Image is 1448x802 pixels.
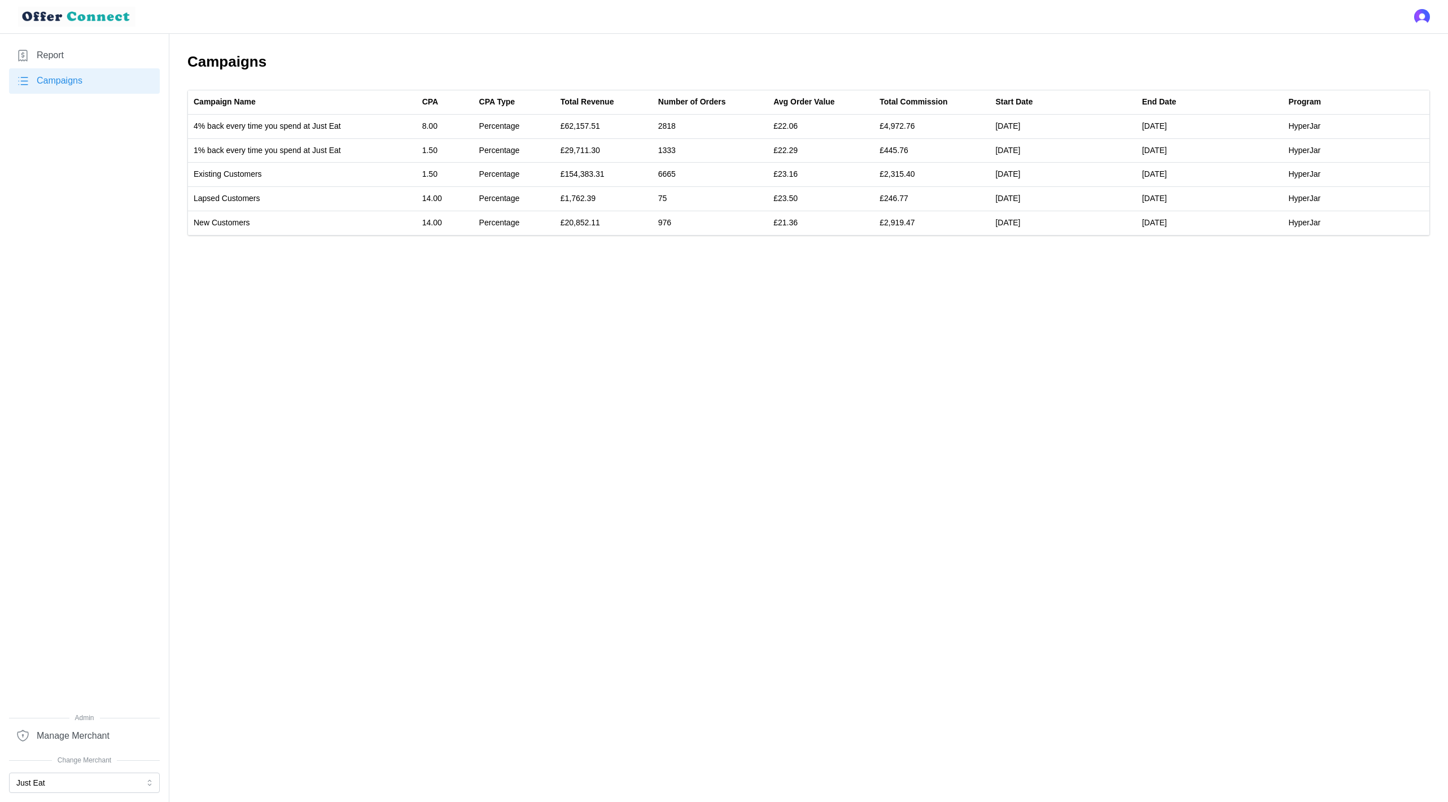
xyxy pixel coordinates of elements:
td: Percentage [474,187,555,211]
td: New Customers [188,211,417,234]
td: 8.00 [417,115,474,139]
a: Manage Merchant [9,723,160,748]
div: Number of Orders [658,96,726,108]
td: £4,972.76 [874,115,990,139]
div: Start Date [995,96,1033,108]
td: Percentage [474,163,555,187]
td: [DATE] [1136,187,1283,211]
td: [DATE] [990,163,1136,187]
td: £29,711.30 [555,138,653,163]
td: HyperJar [1283,187,1429,211]
td: 2818 [653,115,768,139]
td: 1333 [653,138,768,163]
td: [DATE] [990,211,1136,234]
span: Campaigns [37,74,82,88]
td: Existing Customers [188,163,417,187]
td: 976 [653,211,768,234]
td: [DATE] [1136,115,1283,139]
td: Percentage [474,138,555,163]
td: £154,383.31 [555,163,653,187]
td: 1.50 [417,163,474,187]
td: HyperJar [1283,211,1429,234]
td: [DATE] [990,138,1136,163]
td: [DATE] [1136,211,1283,234]
div: Total Commission [880,96,947,108]
td: Percentage [474,115,555,139]
td: £22.06 [768,115,874,139]
div: CPA [422,96,439,108]
div: Campaign Name [194,96,256,108]
td: £23.16 [768,163,874,187]
span: Change Merchant [9,755,160,766]
span: Manage Merchant [37,729,110,743]
div: End Date [1142,96,1176,108]
td: £20,852.11 [555,211,653,234]
td: Percentage [474,211,555,234]
td: 4% back every time you spend at Just Eat [188,115,417,139]
td: Lapsed Customers [188,187,417,211]
div: Avg Order Value [773,96,834,108]
td: 14.00 [417,211,474,234]
a: Report [9,43,160,68]
td: HyperJar [1283,115,1429,139]
td: £445.76 [874,138,990,163]
button: Just Eat [9,773,160,793]
td: 1.50 [417,138,474,163]
td: 75 [653,187,768,211]
td: 14.00 [417,187,474,211]
h2: Campaigns [187,52,1430,72]
button: Open user button [1414,9,1430,25]
span: Admin [9,713,160,723]
div: Program [1288,96,1321,108]
td: 1% back every time you spend at Just Eat [188,138,417,163]
td: [DATE] [1136,138,1283,163]
td: £2,919.47 [874,211,990,234]
td: 6665 [653,163,768,187]
td: £1,762.39 [555,187,653,211]
td: £22.29 [768,138,874,163]
img: loyalBe Logo [18,7,135,27]
div: CPA Type [479,96,515,108]
img: 's logo [1414,9,1430,25]
span: Report [37,49,64,63]
a: Campaigns [9,68,160,94]
td: [DATE] [990,115,1136,139]
td: £2,315.40 [874,163,990,187]
td: £246.77 [874,187,990,211]
td: £21.36 [768,211,874,234]
td: HyperJar [1283,163,1429,187]
td: [DATE] [1136,163,1283,187]
td: [DATE] [990,187,1136,211]
div: Total Revenue [561,96,614,108]
td: £23.50 [768,187,874,211]
td: £62,157.51 [555,115,653,139]
td: HyperJar [1283,138,1429,163]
